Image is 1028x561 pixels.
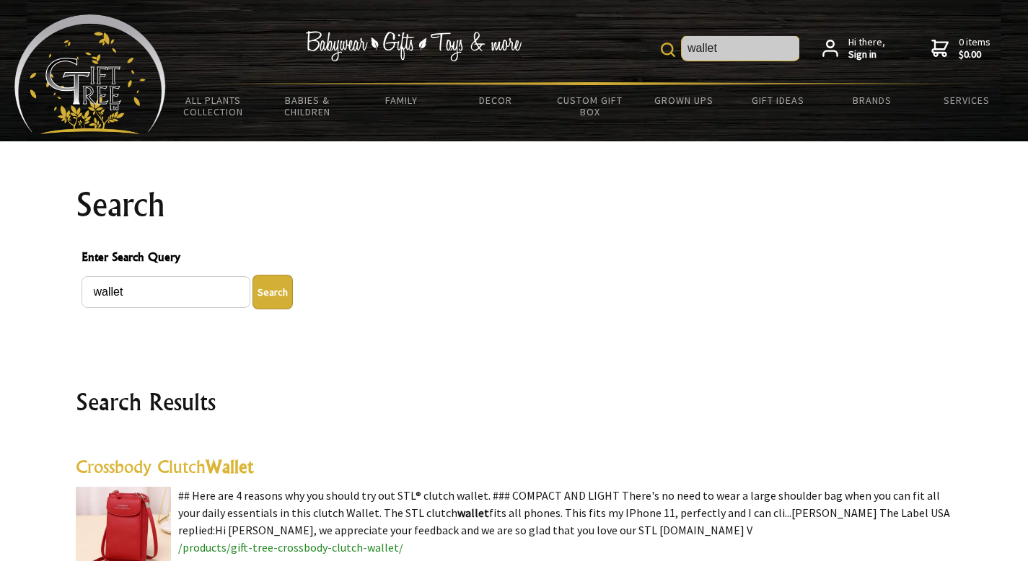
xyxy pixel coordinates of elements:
[178,540,403,555] a: /products/gift-tree-crossbody-clutch-wallet/
[848,48,885,61] strong: Sign in
[14,14,166,134] img: Babyware - Gifts - Toys and more...
[457,505,489,520] highlight: wallet
[82,248,947,269] span: Enter Search Query
[82,276,250,308] input: Enter Search Query
[825,85,920,115] a: Brands
[76,456,253,477] a: Crossbody ClutchWallet
[354,85,449,115] a: Family
[682,36,799,61] input: Site Search
[959,48,990,61] strong: $0.00
[252,275,293,309] button: Enter Search Query
[822,36,885,61] a: Hi there,Sign in
[76,187,953,222] h1: Search
[206,456,253,477] highlight: Wallet
[848,36,885,61] span: Hi there,
[542,85,637,127] a: Custom Gift Box
[931,36,990,61] a: 0 items$0.00
[449,85,543,115] a: Decor
[260,85,355,127] a: Babies & Children
[661,43,675,57] img: product search
[959,35,990,61] span: 0 items
[731,85,825,115] a: Gift Ideas
[920,85,1014,115] a: Services
[637,85,732,115] a: Grown Ups
[166,85,260,127] a: All Plants Collection
[76,384,953,419] h2: Search Results
[305,31,522,61] img: Babywear - Gifts - Toys & more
